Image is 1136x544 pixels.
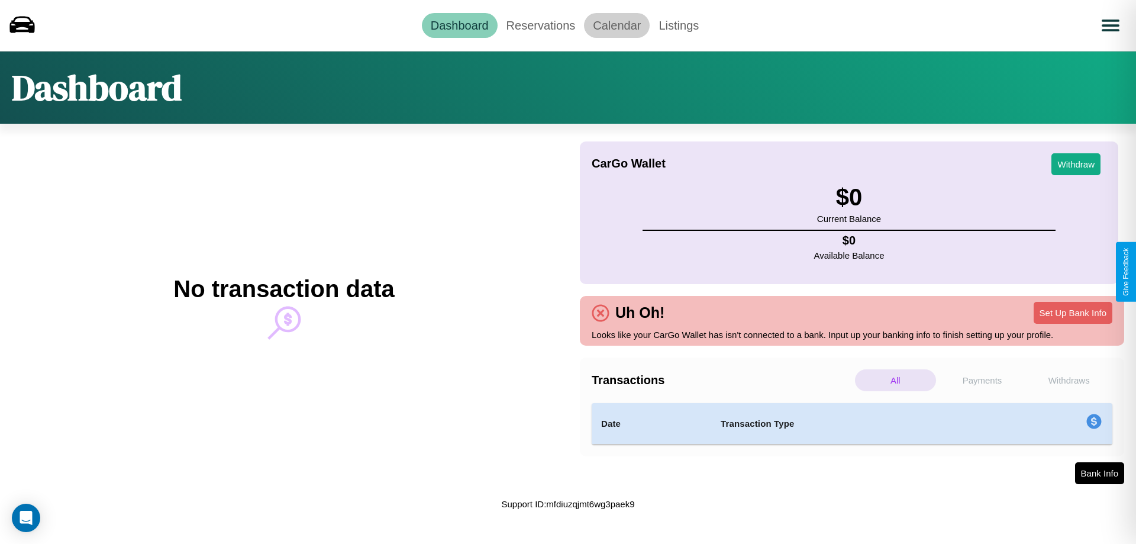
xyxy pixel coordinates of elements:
[1094,9,1127,42] button: Open menu
[498,13,585,38] a: Reservations
[814,234,885,247] h4: $ 0
[601,417,702,431] h4: Date
[942,369,1023,391] p: Payments
[592,327,1112,343] p: Looks like your CarGo Wallet has isn't connected to a bank. Input up your banking info to finish ...
[855,369,936,391] p: All
[1075,462,1124,484] button: Bank Info
[1051,153,1100,175] button: Withdraw
[584,13,650,38] a: Calendar
[501,496,634,512] p: Support ID: mfdiuzqjmt6wg3paek9
[817,184,881,211] h3: $ 0
[817,211,881,227] p: Current Balance
[12,63,182,112] h1: Dashboard
[592,374,852,387] h4: Transactions
[1122,248,1130,296] div: Give Feedback
[1028,369,1109,391] p: Withdraws
[173,276,394,302] h2: No transaction data
[422,13,498,38] a: Dashboard
[1034,302,1112,324] button: Set Up Bank Info
[592,157,666,170] h4: CarGo Wallet
[609,304,670,321] h4: Uh Oh!
[814,247,885,263] p: Available Balance
[12,504,40,532] div: Open Intercom Messenger
[721,417,989,431] h4: Transaction Type
[592,403,1112,445] table: simple table
[650,13,708,38] a: Listings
